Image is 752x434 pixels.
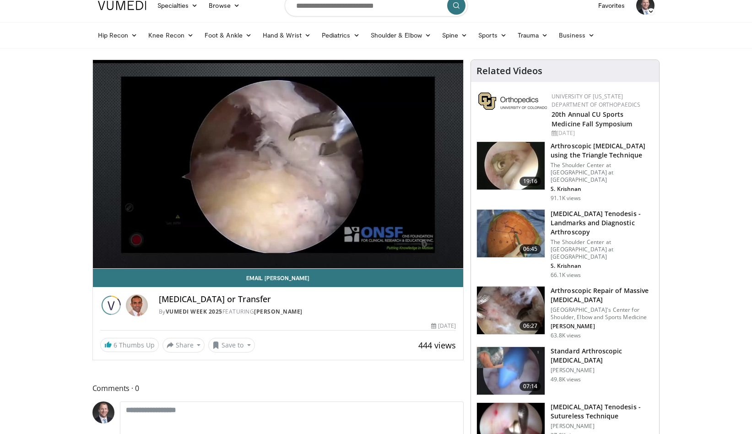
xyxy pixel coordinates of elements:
h3: [MEDICAL_DATA] Tenodesis - Landmarks and Diagnostic Arthroscopy [551,209,654,237]
div: [DATE] [552,129,652,137]
h3: Arthroscopic Repair of Massive [MEDICAL_DATA] [551,286,654,304]
a: Shoulder & Elbow [365,26,437,44]
p: S. Krishnan [551,185,654,193]
a: Hip Recon [92,26,143,44]
img: Avatar [92,401,114,423]
a: 06:27 Arthroscopic Repair of Massive [MEDICAL_DATA] [GEOGRAPHIC_DATA]'s Center for Shoulder, Elbo... [476,286,654,339]
p: 91.1K views [551,195,581,202]
a: 07:14 Standard Arthroscopic [MEDICAL_DATA] [PERSON_NAME] 49.8K views [476,347,654,395]
p: 63.8K views [551,332,581,339]
h3: Standard Arthroscopic [MEDICAL_DATA] [551,347,654,365]
span: 06:27 [519,321,541,331]
h3: [MEDICAL_DATA] Tenodesis - Sutureless Technique [551,402,654,421]
p: [GEOGRAPHIC_DATA]'s Center for Shoulder, Elbow and Sports Medicine [551,306,654,321]
p: S. Krishnan [551,262,654,270]
p: The Shoulder Center at [GEOGRAPHIC_DATA] at [GEOGRAPHIC_DATA] [551,162,654,184]
a: Business [553,26,600,44]
span: 19:16 [519,177,541,186]
a: [PERSON_NAME] [254,308,303,315]
a: 6 Thumbs Up [100,338,159,352]
a: Hand & Wrist [257,26,316,44]
p: [PERSON_NAME] [551,367,654,374]
span: 6 [114,341,117,349]
a: Knee Recon [143,26,199,44]
p: The Shoulder Center at [GEOGRAPHIC_DATA] at [GEOGRAPHIC_DATA] [551,239,654,260]
img: 15733_3.png.150x105_q85_crop-smart_upscale.jpg [477,210,545,257]
div: [DATE] [431,322,456,330]
img: 355603a8-37da-49b6-856f-e00d7e9307d3.png.150x105_q85_autocrop_double_scale_upscale_version-0.2.png [478,92,547,110]
img: Vumedi Week 2025 [100,294,122,316]
h4: [MEDICAL_DATA] or Transfer [159,294,456,304]
img: 38854_0000_3.png.150x105_q85_crop-smart_upscale.jpg [477,347,545,395]
button: Share [162,338,205,353]
span: 444 views [418,340,456,351]
div: By FEATURING [159,308,456,316]
span: 06:45 [519,244,541,254]
a: Foot & Ankle [199,26,257,44]
a: Spine [437,26,473,44]
p: 49.8K views [551,376,581,383]
img: 281021_0002_1.png.150x105_q85_crop-smart_upscale.jpg [477,287,545,334]
p: [PERSON_NAME] [551,323,654,330]
h3: Arthroscopic [MEDICAL_DATA] using the Triangle Technique [551,141,654,160]
img: Avatar [126,294,148,316]
a: University of [US_STATE] Department of Orthopaedics [552,92,640,108]
h4: Related Videos [476,65,542,76]
a: 06:45 [MEDICAL_DATA] Tenodesis - Landmarks and Diagnostic Arthroscopy The Shoulder Center at [GEO... [476,209,654,279]
a: Pediatrics [316,26,365,44]
a: Vumedi Week 2025 [166,308,222,315]
video-js: Video Player [93,60,464,269]
span: Comments 0 [92,382,464,394]
a: Sports [473,26,512,44]
button: Save to [208,338,255,353]
p: [PERSON_NAME] [551,423,654,430]
p: 66.1K views [551,271,581,279]
img: krish_3.png.150x105_q85_crop-smart_upscale.jpg [477,142,545,190]
span: 07:14 [519,382,541,391]
a: 20th Annual CU Sports Medicine Fall Symposium [552,110,632,128]
a: Email [PERSON_NAME] [93,269,464,287]
img: VuMedi Logo [98,1,146,10]
a: Trauma [512,26,554,44]
a: 19:16 Arthroscopic [MEDICAL_DATA] using the Triangle Technique The Shoulder Center at [GEOGRAPHIC... [476,141,654,202]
